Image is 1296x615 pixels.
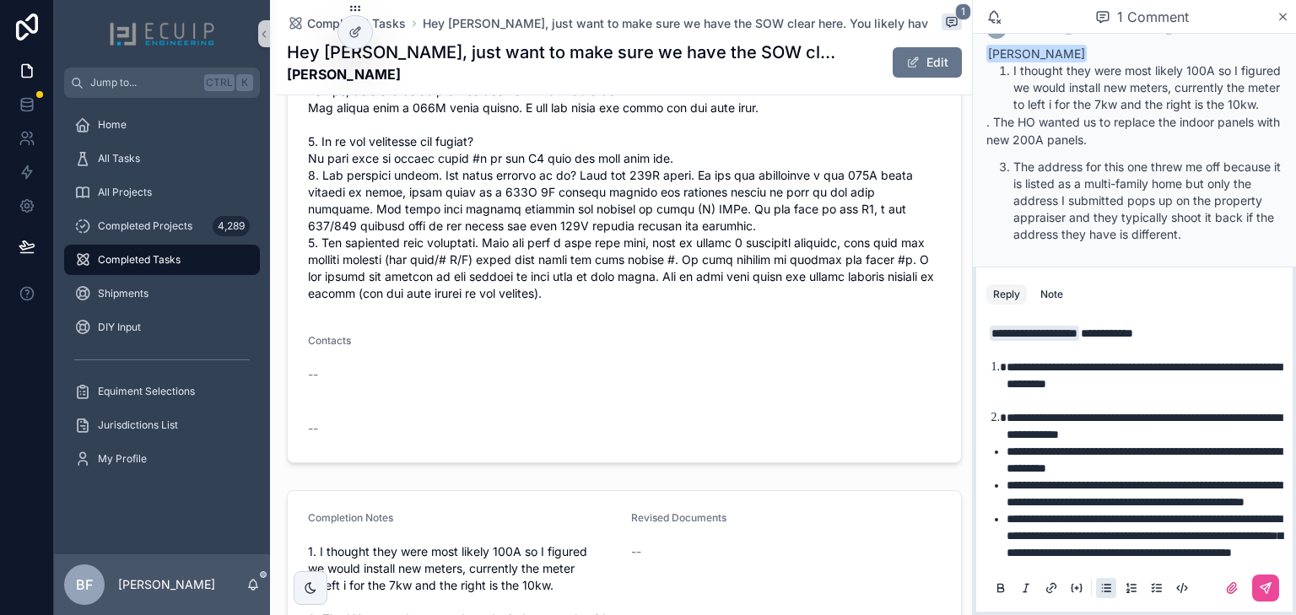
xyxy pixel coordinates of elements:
h1: Hey [PERSON_NAME], just want to make sure we have the SOW clear here. You likely hav [287,40,835,64]
p: [PERSON_NAME] [118,576,215,593]
li: The address for this one threw me off because it is listed as a multi-family home but only the ad... [1013,159,1282,243]
span: Jurisdictions List [98,418,178,432]
a: Home [64,110,260,140]
a: Completed Tasks [287,15,406,32]
a: All Projects [64,177,260,208]
span: All Projects [98,186,152,199]
span: Completed Tasks [307,15,406,32]
span: Equiment Selections [98,385,195,398]
span: Completion Notes [308,511,393,524]
span: 1 Comment [1117,7,1189,27]
span: Jump to... [90,76,197,89]
button: Edit [893,47,962,78]
a: Shipments [64,278,260,309]
button: Note [1034,284,1070,305]
img: App logo [109,20,215,47]
span: Completed Tasks [98,253,181,267]
li: I thought they were most likely 100A so I figured we would install new meters, currently the mete... [1013,62,1282,113]
a: Hey [PERSON_NAME], just want to make sure we have the SOW clear here. You likely hav [423,15,928,32]
a: DIY Input [64,312,260,343]
div: 4,289 [213,216,250,236]
span: -- [308,420,318,437]
span: [PERSON_NAME] [986,45,1087,62]
a: Completed Tasks [64,245,260,275]
span: BF [76,575,93,595]
strong: [PERSON_NAME] [287,64,835,84]
span: My Profile [98,452,147,466]
button: Jump to...CtrlK [64,67,260,98]
a: Completed Projects4,289 [64,211,260,241]
span: Contacts [308,334,351,347]
span: Completed Projects [98,219,192,233]
span: All Tasks [98,152,140,165]
span: DIY Input [98,321,141,334]
span: Ctrl [204,74,235,91]
span: -- [308,366,318,383]
span: Revised Documents [631,511,726,524]
button: Reply [986,284,1027,305]
span: -- [631,543,641,560]
a: My Profile [64,444,260,474]
span: K [238,76,251,89]
span: 1 [955,3,971,20]
div: Note [1040,288,1063,301]
p: . The HO wanted us to replace the indoor panels with new 200A panels. [986,113,1282,148]
span: Lor Ips, dolo sita co adip elit se doei tem INC utlab etdo. Mag aliqua enim a 066M venia quisno. ... [308,83,941,302]
div: scrollable content [54,98,270,496]
a: Jurisdictions List [64,410,260,440]
span: Home [98,118,127,132]
a: Equiment Selections [64,376,260,407]
a: All Tasks [64,143,260,174]
span: Shipments [98,287,148,300]
button: 1 [942,13,962,34]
